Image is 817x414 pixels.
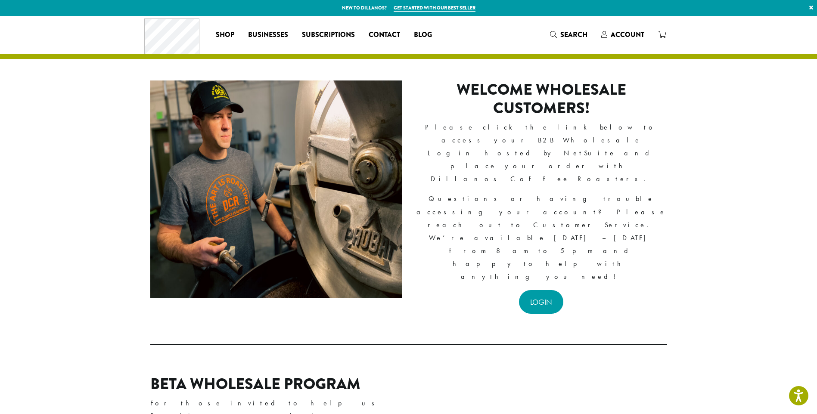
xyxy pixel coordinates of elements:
[248,30,288,40] span: Businesses
[414,30,432,40] span: Blog
[543,28,594,42] a: Search
[611,30,644,40] span: Account
[150,375,402,393] h2: Beta Wholesale Program
[560,30,587,40] span: Search
[519,290,563,314] a: LOGIN
[209,28,241,42] a: Shop
[216,30,234,40] span: Shop
[369,30,400,40] span: Contact
[416,80,667,117] h2: Welcome Wholesale Customers!
[416,192,667,283] p: Questions or having trouble accessing your account? Please reach out to Customer Service. We’re a...
[302,30,355,40] span: Subscriptions
[394,4,475,12] a: Get started with our best seller
[416,121,667,185] p: Please click the link below to access your B2B Wholesale Login hosted by NetSuite and place your ...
